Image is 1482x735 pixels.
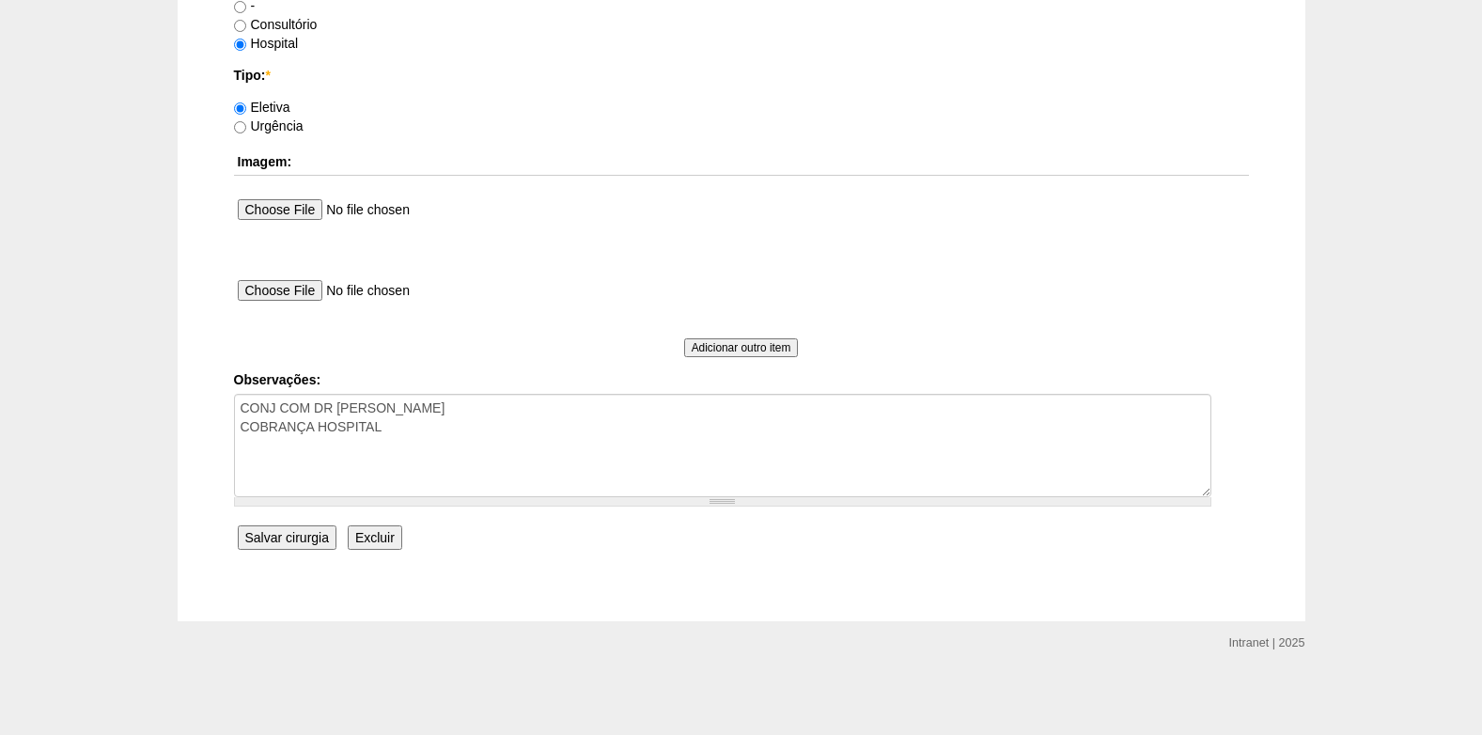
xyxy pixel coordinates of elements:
[234,149,1249,176] th: Imagem:
[348,525,402,550] input: Excluir
[234,39,246,51] input: Hospital
[684,338,799,357] input: Adicionar outro item
[234,394,1211,497] textarea: CONJ COM DR [PERSON_NAME] COBRANÇA HOSPITAL
[234,370,1249,389] label: Observações:
[265,68,270,83] span: Este campo é obrigatório.
[234,20,246,32] input: Consultório
[234,36,299,51] label: Hospital
[234,118,304,133] label: Urgência
[234,100,290,115] label: Eletiva
[234,102,246,115] input: Eletiva
[238,525,336,550] input: Salvar cirurgia
[234,66,1249,85] label: Tipo:
[234,17,318,32] label: Consultório
[234,121,246,133] input: Urgência
[234,1,246,13] input: -
[1229,633,1305,652] div: Intranet | 2025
